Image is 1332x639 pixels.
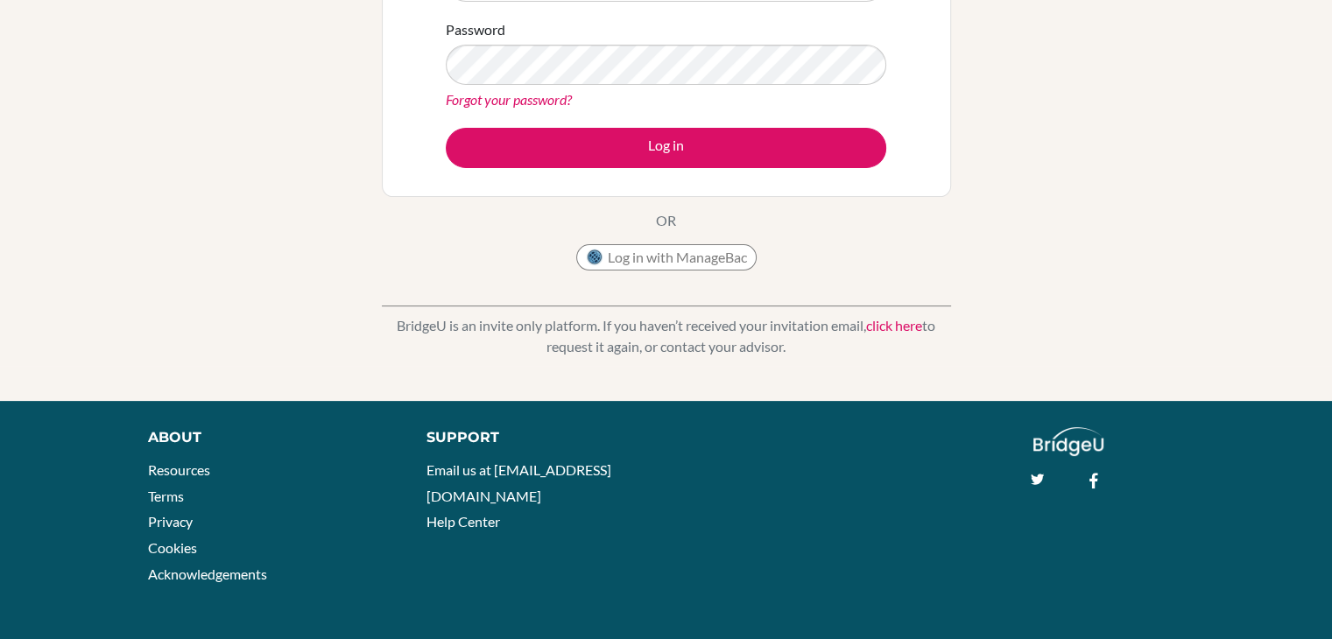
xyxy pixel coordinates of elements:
[656,210,676,231] p: OR
[446,19,505,40] label: Password
[866,317,922,334] a: click here
[148,539,197,556] a: Cookies
[446,128,886,168] button: Log in
[426,513,500,530] a: Help Center
[426,461,611,504] a: Email us at [EMAIL_ADDRESS][DOMAIN_NAME]
[1033,427,1104,456] img: logo_white@2x-f4f0deed5e89b7ecb1c2cc34c3e3d731f90f0f143d5ea2071677605dd97b5244.png
[446,91,572,108] a: Forgot your password?
[148,565,267,582] a: Acknowledgements
[426,427,647,448] div: Support
[148,488,184,504] a: Terms
[148,427,387,448] div: About
[576,244,757,270] button: Log in with ManageBac
[148,513,193,530] a: Privacy
[382,315,951,357] p: BridgeU is an invite only platform. If you haven’t received your invitation email, to request it ...
[148,461,210,478] a: Resources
